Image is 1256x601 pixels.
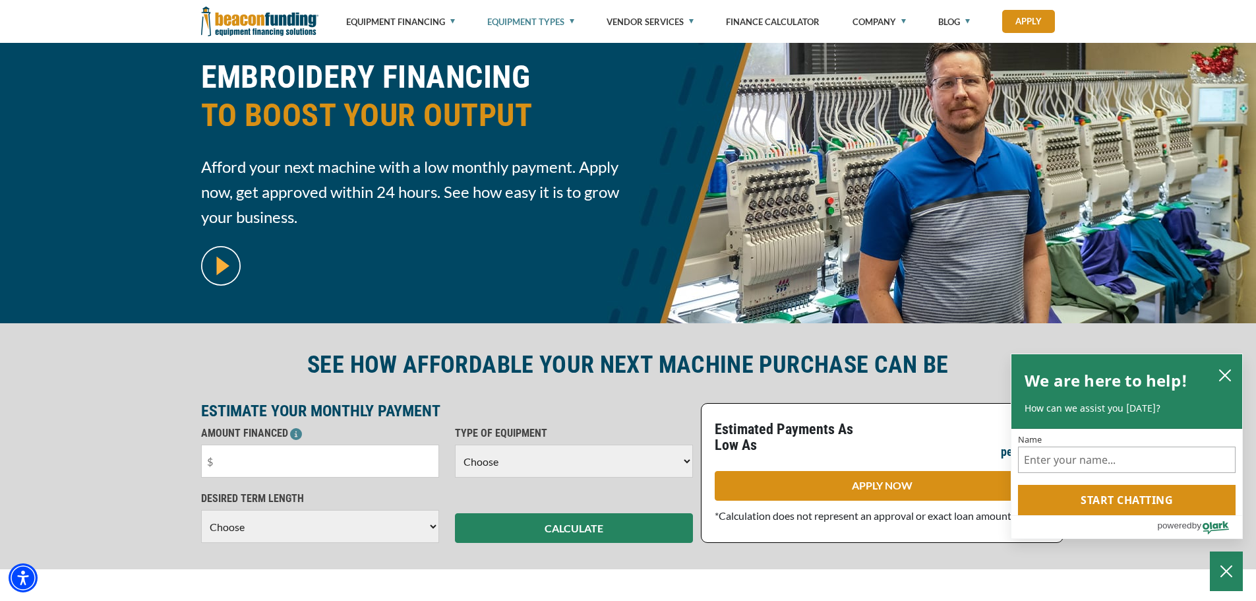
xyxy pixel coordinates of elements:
h2: SEE HOW AFFORDABLE YOUR NEXT MACHINE PURCHASE CAN BE [201,350,1056,380]
a: Powered by Olark [1157,516,1242,538]
a: Apply [1002,10,1055,33]
p: Estimated Payments As Low As [715,422,874,453]
button: Start chatting [1018,485,1236,515]
button: CALCULATE [455,513,693,543]
p: AMOUNT FINANCED [201,426,439,441]
input: Name [1018,447,1236,473]
div: olark chatbox [1011,354,1243,540]
p: TYPE OF EQUIPMENT [455,426,693,441]
span: TO BOOST YOUR OUTPUT [201,96,620,135]
h1: EMBROIDERY FINANCING [201,58,620,144]
span: by [1192,517,1201,534]
span: powered [1157,517,1191,534]
button: Close Chatbox [1210,552,1243,591]
p: How can we assist you [DATE]? [1025,402,1229,415]
p: ESTIMATE YOUR MONTHLY PAYMENT [201,403,693,419]
span: *Calculation does not represent an approval or exact loan amount. [715,509,1013,522]
input: $ [201,445,439,478]
span: Afford your next machine with a low monthly payment. Apply now, get approved within 24 hours. See... [201,154,620,230]
h2: We are here to help! [1025,367,1187,394]
img: video modal pop-up play button [201,246,241,286]
a: APPLY NOW [715,471,1050,501]
label: Name [1018,435,1236,444]
div: Accessibility Menu [9,563,38,592]
p: per month [1001,444,1050,460]
button: close chatbox [1214,365,1236,384]
p: DESIRED TERM LENGTH [201,491,439,507]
